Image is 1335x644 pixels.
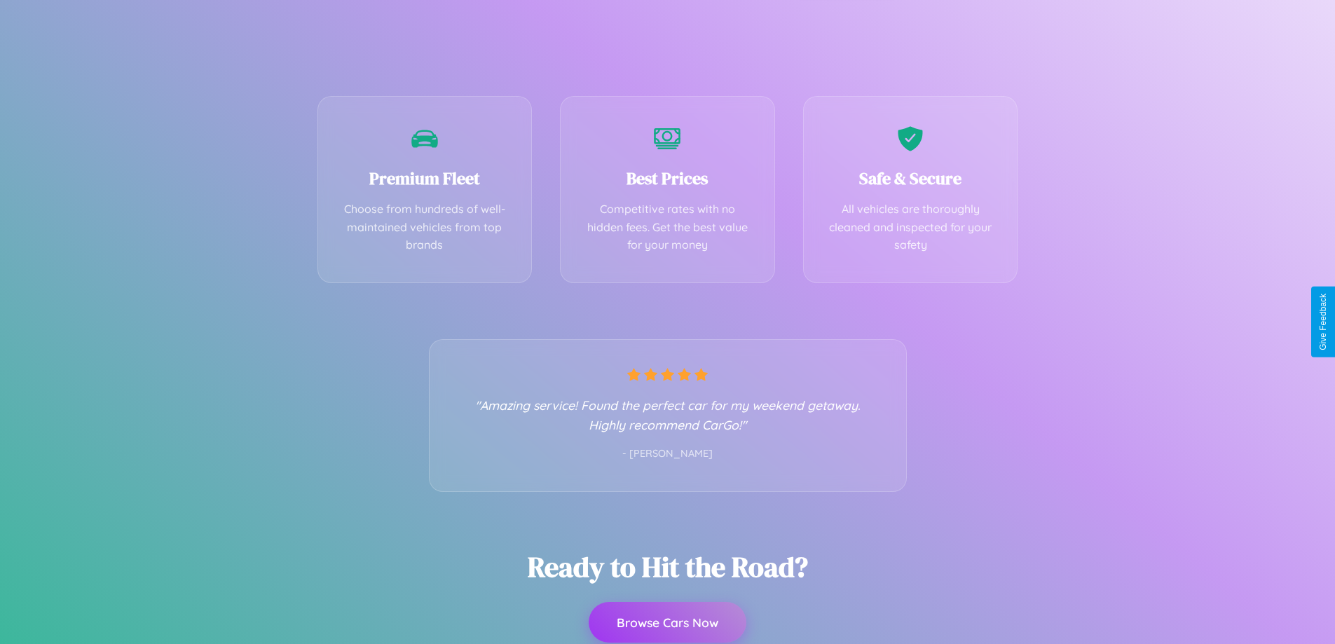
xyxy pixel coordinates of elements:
p: All vehicles are thoroughly cleaned and inspected for your safety [825,200,997,254]
p: Choose from hundreds of well-maintained vehicles from top brands [339,200,511,254]
p: "Amazing service! Found the perfect car for my weekend getaway. Highly recommend CarGo!" [458,395,878,434]
button: Browse Cars Now [589,602,746,643]
h3: Safe & Secure [825,167,997,190]
p: - [PERSON_NAME] [458,445,878,463]
h2: Ready to Hit the Road? [528,548,808,586]
h3: Best Prices [582,167,753,190]
div: Give Feedback [1318,294,1328,350]
h3: Premium Fleet [339,167,511,190]
p: Competitive rates with no hidden fees. Get the best value for your money [582,200,753,254]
